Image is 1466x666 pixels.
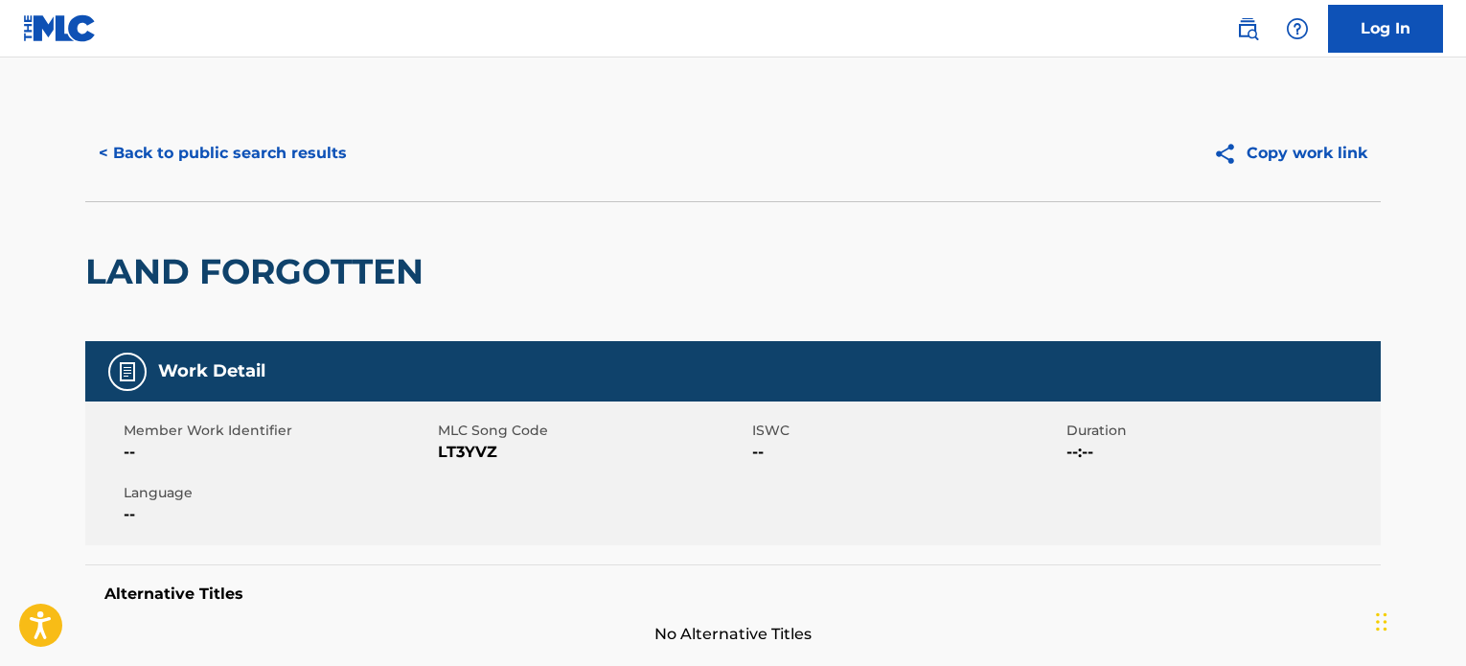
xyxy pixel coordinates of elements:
iframe: Chat Widget [1370,574,1466,666]
img: Work Detail [116,360,139,383]
h5: Work Detail [158,360,265,382]
button: Copy work link [1200,129,1381,177]
img: Copy work link [1213,142,1247,166]
span: LT3YVZ [438,441,747,464]
img: MLC Logo [23,14,97,42]
div: Drag [1376,593,1387,651]
span: Duration [1066,421,1376,441]
h5: Alternative Titles [104,585,1362,604]
span: Language [124,483,433,503]
img: help [1286,17,1309,40]
span: Member Work Identifier [124,421,433,441]
img: search [1236,17,1259,40]
span: -- [124,503,433,526]
span: No Alternative Titles [85,623,1381,646]
span: -- [124,441,433,464]
span: MLC Song Code [438,421,747,441]
a: Log In [1328,5,1443,53]
span: --:-- [1066,441,1376,464]
span: -- [752,441,1062,464]
h2: LAND FORGOTTEN [85,250,433,293]
div: Help [1278,10,1317,48]
button: < Back to public search results [85,129,360,177]
span: ISWC [752,421,1062,441]
a: Public Search [1228,10,1267,48]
